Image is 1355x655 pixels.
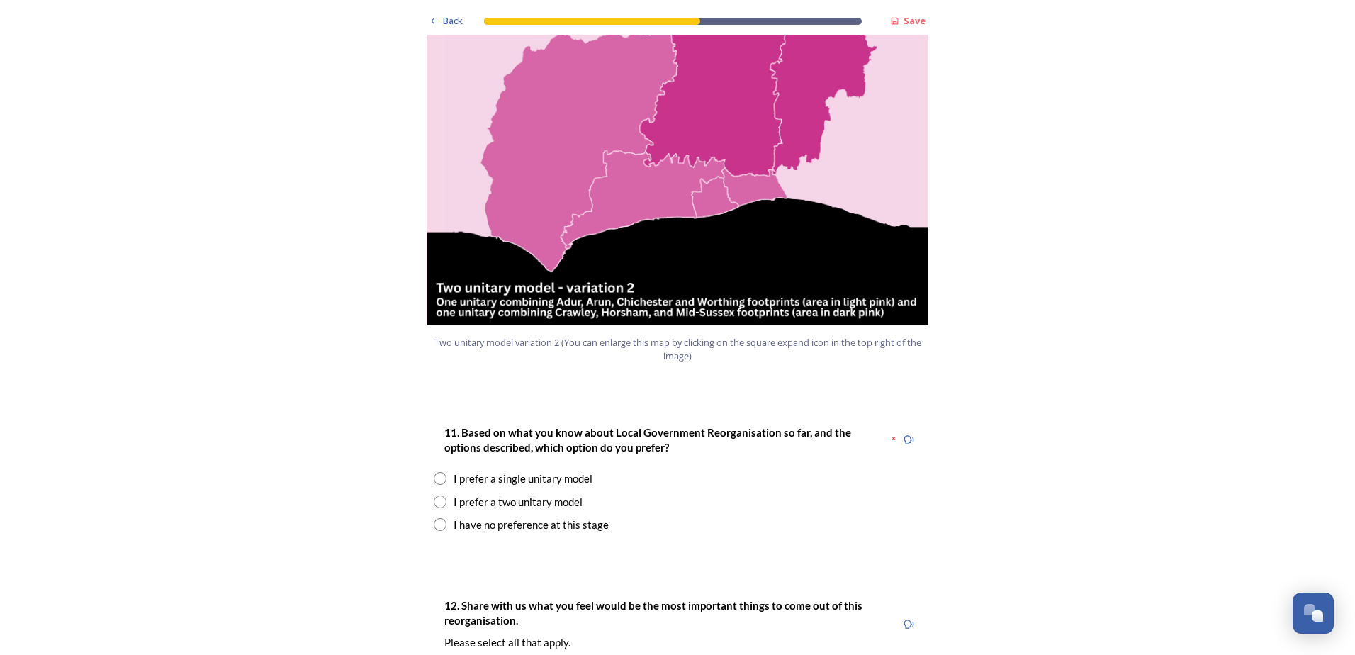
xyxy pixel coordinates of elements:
strong: 12. Share with us what you feel would be the most important things to come out of this reorganisa... [444,599,865,627]
p: Please select all that apply. [444,635,885,650]
strong: Save [904,14,926,27]
strong: 11. Based on what you know about Local Government Reorganisation so far, and the options describe... [444,426,853,454]
div: I prefer a single unitary model [454,471,592,487]
button: Open Chat [1293,593,1334,634]
div: I have no preference at this stage [454,517,609,533]
div: I prefer a two unitary model [454,494,583,510]
span: Back [443,14,463,28]
span: Two unitary model variation 2 (You can enlarge this map by clicking on the square expand icon in ... [433,336,922,363]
